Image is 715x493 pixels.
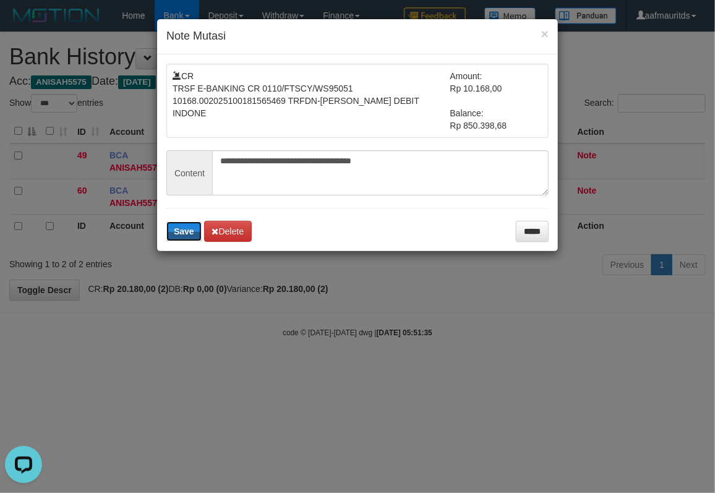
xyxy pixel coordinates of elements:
span: Save [174,226,194,236]
button: Open LiveChat chat widget [5,5,42,42]
span: Delete [212,226,244,236]
td: CR TRSF E-BANKING CR 0110/FTSCY/WS95051 10168.002025100181565469 TRFDN-[PERSON_NAME] DEBIT INDONE [173,70,450,132]
td: Amount: Rp 10.168,00 Balance: Rp 850.398,68 [450,70,543,132]
h4: Note Mutasi [166,28,549,45]
button: Save [166,221,202,241]
span: Content [166,150,212,196]
button: × [541,27,549,40]
button: Delete [204,221,252,242]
